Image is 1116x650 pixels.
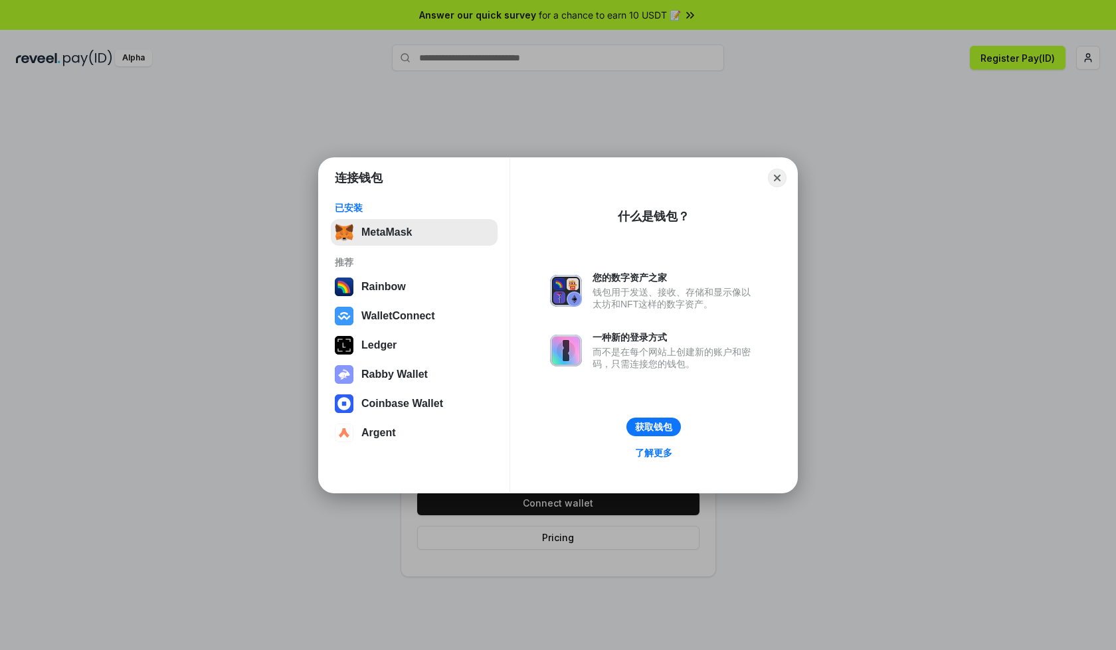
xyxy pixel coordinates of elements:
[335,394,353,413] img: svg+xml,%3Csvg%20width%3D%2228%22%20height%3D%2228%22%20viewBox%3D%220%200%2028%2028%22%20fill%3D...
[335,424,353,442] img: svg+xml,%3Csvg%20width%3D%2228%22%20height%3D%2228%22%20viewBox%3D%220%200%2028%2028%22%20fill%3D...
[361,398,443,410] div: Coinbase Wallet
[550,275,582,307] img: svg+xml,%3Csvg%20xmlns%3D%22http%3A%2F%2Fwww.w3.org%2F2000%2Fsvg%22%20fill%3D%22none%22%20viewBox...
[335,278,353,296] img: svg+xml,%3Csvg%20width%3D%22120%22%20height%3D%22120%22%20viewBox%3D%220%200%20120%20120%22%20fil...
[331,303,498,329] button: WalletConnect
[768,169,787,187] button: Close
[593,331,757,343] div: 一种新的登录方式
[361,368,428,380] div: Rabby Wallet
[618,208,690,224] div: 什么是钱包？
[331,274,498,300] button: Rainbow
[593,286,757,310] div: 钱包用于发送、接收、存储和显示像以太坊和NFT这样的数字资产。
[635,421,672,433] div: 获取钱包
[361,281,406,293] div: Rainbow
[335,170,383,186] h1: 连接钱包
[626,418,681,436] button: 获取钱包
[361,226,412,238] div: MetaMask
[335,256,494,268] div: 推荐
[331,219,498,246] button: MetaMask
[335,365,353,384] img: svg+xml,%3Csvg%20xmlns%3D%22http%3A%2F%2Fwww.w3.org%2F2000%2Fsvg%22%20fill%3D%22none%22%20viewBox...
[335,336,353,355] img: svg+xml,%3Csvg%20xmlns%3D%22http%3A%2F%2Fwww.w3.org%2F2000%2Fsvg%22%20width%3D%2228%22%20height%3...
[335,202,494,214] div: 已安装
[331,332,498,359] button: Ledger
[361,427,396,439] div: Argent
[593,272,757,284] div: 您的数字资产之家
[335,307,353,325] img: svg+xml,%3Csvg%20width%3D%2228%22%20height%3D%2228%22%20viewBox%3D%220%200%2028%2028%22%20fill%3D...
[635,447,672,459] div: 了解更多
[331,390,498,417] button: Coinbase Wallet
[550,335,582,366] img: svg+xml,%3Csvg%20xmlns%3D%22http%3A%2F%2Fwww.w3.org%2F2000%2Fsvg%22%20fill%3D%22none%22%20viewBox...
[331,361,498,388] button: Rabby Wallet
[361,310,435,322] div: WalletConnect
[335,223,353,242] img: svg+xml,%3Csvg%20fill%3D%22none%22%20height%3D%2233%22%20viewBox%3D%220%200%2035%2033%22%20width%...
[627,444,680,461] a: 了解更多
[361,339,397,351] div: Ledger
[331,420,498,446] button: Argent
[593,346,757,370] div: 而不是在每个网站上创建新的账户和密码，只需连接您的钱包。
